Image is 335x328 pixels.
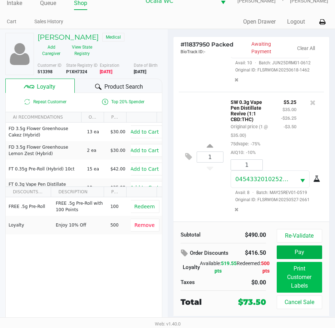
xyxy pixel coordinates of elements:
span: Add to Cart [130,166,159,172]
span: Redeem [134,204,155,209]
div: $416.50 [245,247,266,259]
span: $35.00 [110,185,125,190]
button: Cancel Sale [277,295,322,309]
button: Open Drawer [243,18,276,26]
button: View State Registry [65,41,94,59]
button: Remove the package from the orderLine [232,73,241,86]
div: Subtotal [181,231,218,239]
div: Data table [6,187,162,305]
div: Loyalty [181,263,200,272]
inline-svg: Is a top 20% spender [101,98,109,106]
th: POINTS [104,187,126,197]
h5: [PERSON_NAME] [38,33,99,41]
th: PRICE [104,112,126,123]
button: Logout [287,18,305,26]
span: # [181,41,184,48]
b: Medical card expired [100,69,112,74]
a: Cart [7,17,16,26]
span: Customer ID [38,63,61,68]
button: Remove [130,219,159,232]
th: DESCRIPTION [51,187,104,197]
span: Remove [134,222,155,228]
inline-svg: Is repeat customer [23,98,31,106]
div: Total [181,296,227,308]
td: 100 [107,197,130,216]
td: FT 0.35g Pre-Roll (Hybrid) 10ct [6,160,84,178]
span: Date of Birth [134,63,158,68]
button: Add to Cart [126,163,164,175]
span: 500 pts [261,260,270,274]
span: · [250,190,256,195]
div: Redeemed: [237,260,270,275]
span: Web: v1.40.0 [155,321,181,327]
span: 0454332010252633 [235,176,294,183]
th: AI RECOMMENDATIONS [6,112,81,123]
th: ON HAND [81,112,104,123]
small: Original price (1 @ $35.00) [231,124,268,138]
a: Sales History [34,17,63,26]
th: DISCOUNTS (2) [6,187,51,197]
span: 519.55 pts [215,260,237,274]
td: FREE .5g Pre-Roll [6,197,53,216]
td: FD 3.5g Flower Greenhouse Cakez (Hybrid) [6,123,84,141]
td: FT 0.3g Vape Pen Distillate Taurus Moon (THC) [6,178,84,197]
span: -10% [244,150,256,155]
span: Add to Cart [130,129,159,135]
small: 75dvape: [231,141,260,146]
span: 11837950 Packed [181,41,233,48]
span: Original ID: FLSRWGM-20250527-2661 [231,197,319,203]
span: BioTrack ID: [181,49,204,54]
span: State Registry ID [66,63,98,68]
button: Print Customer Labels [277,262,322,293]
small: -$3.50 [284,124,296,129]
b: P1XH7324 [66,69,87,74]
p: $5.25 [281,98,296,105]
span: Medical [102,33,124,41]
span: Add to Cart [130,148,159,153]
small: -$26.25 [281,115,296,121]
span: Top 20% Spender [84,98,162,106]
span: Add to Cart [130,185,159,190]
td: 15 ea [84,160,107,178]
div: Order Discounts [181,247,234,260]
td: Enjoy 10% Off [53,216,107,234]
td: 2 ea [84,141,107,160]
div: $0.00 [228,278,266,287]
small: $35.00 [282,107,296,112]
span: · [252,60,259,65]
div: $73.50 [238,296,266,308]
p: Awaiting Payment [251,40,290,55]
span: - [204,49,206,54]
button: Clear All [297,45,315,52]
button: Redeem [130,200,159,213]
div: Available: [200,260,237,275]
div: Data table [6,112,162,187]
button: Add Caregiver [38,41,65,59]
button: Remove the package from the orderLine [232,203,241,216]
div: Taxes [181,278,218,287]
p: SW 0.3g Vape Pen Distillate Revive (1:1 CBD:THC) [231,98,270,122]
td: 13 ea [84,123,107,141]
td: 500 [107,216,130,234]
span: $42.00 [110,167,125,172]
span: Product Search [104,83,143,91]
button: Select [296,171,309,188]
span: Repeat Customer [6,98,84,106]
span: Original ID: FLSRWGM-20250618-1462 [231,67,319,73]
span: $30.00 [110,129,125,134]
span: -75% [249,141,260,146]
button: Add to Cart [126,125,164,138]
span: Expiration [100,63,119,68]
td: 19 ea [84,178,107,197]
span: $30.00 [110,148,125,153]
td: FREE .5g Pre-Roll with 100 Points [53,197,107,216]
span: Avail: 8 Batch: MAY25REV01-0519 [231,190,307,195]
button: Re-Validate [277,229,322,243]
div: $490.00 [228,231,266,239]
small: AIQ10: [231,150,256,155]
button: Add to Cart [126,144,164,157]
button: Add to Cart [126,181,164,194]
b: 513398 [38,69,53,74]
button: Pay [277,245,322,259]
span: Loyalty [37,83,55,91]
